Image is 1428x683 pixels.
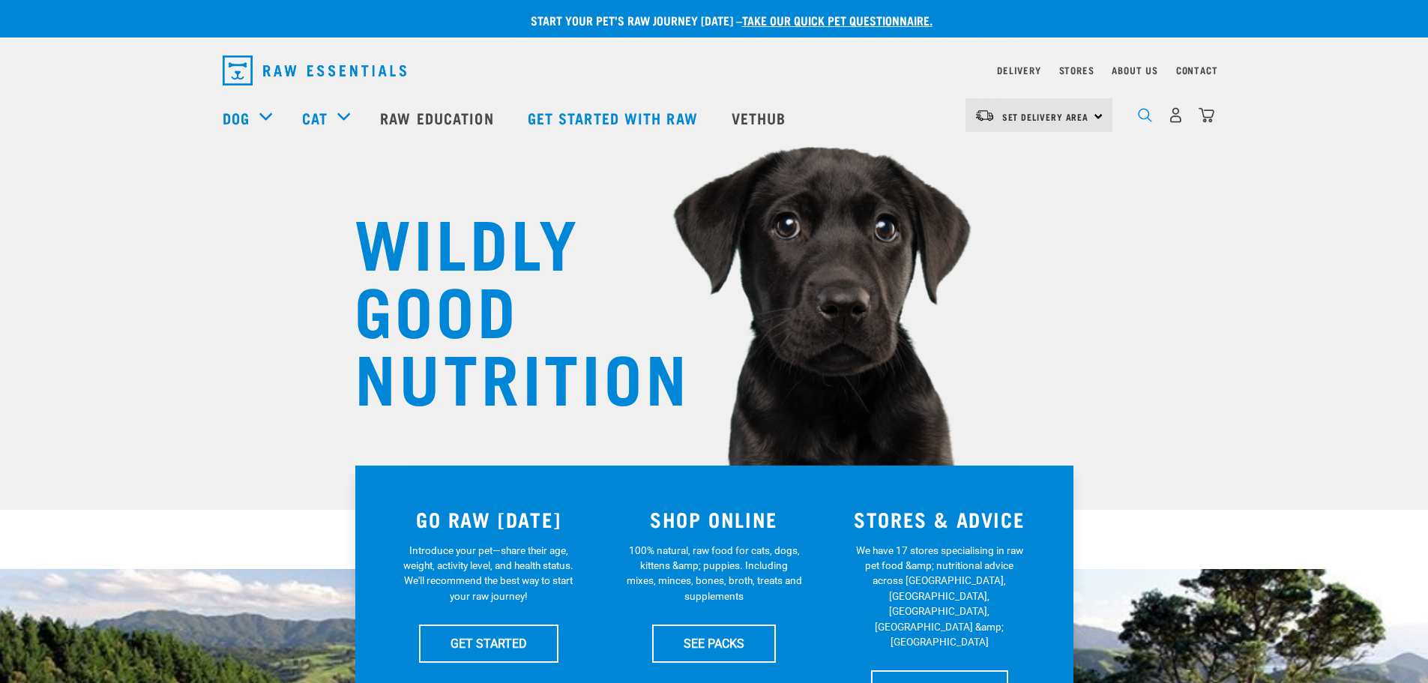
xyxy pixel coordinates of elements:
[652,625,776,662] a: SEE PACKS
[997,67,1040,73] a: Delivery
[355,206,654,409] h1: WILDLY GOOD NUTRITION
[717,88,805,148] a: Vethub
[610,508,818,531] h3: SHOP ONLINE
[626,543,802,604] p: 100% natural, raw food for cats, dogs, kittens &amp; puppies. Including mixes, minces, bones, bro...
[1002,114,1089,119] span: Set Delivery Area
[223,106,250,129] a: Dog
[1168,107,1184,123] img: user.png
[365,88,512,148] a: Raw Education
[852,543,1028,650] p: We have 17 stores specialising in raw pet food &amp; nutritional advice across [GEOGRAPHIC_DATA],...
[1176,67,1218,73] a: Contact
[400,543,576,604] p: Introduce your pet—share their age, weight, activity level, and health status. We'll recommend th...
[302,106,328,129] a: Cat
[1059,67,1094,73] a: Stores
[1112,67,1157,73] a: About Us
[211,49,1218,91] nav: dropdown navigation
[419,625,558,662] a: GET STARTED
[836,508,1043,531] h3: STORES & ADVICE
[385,508,593,531] h3: GO RAW [DATE]
[1138,108,1152,122] img: home-icon-1@2x.png
[223,55,406,85] img: Raw Essentials Logo
[1199,107,1214,123] img: home-icon@2x.png
[742,16,933,23] a: take our quick pet questionnaire.
[974,109,995,122] img: van-moving.png
[513,88,717,148] a: Get started with Raw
